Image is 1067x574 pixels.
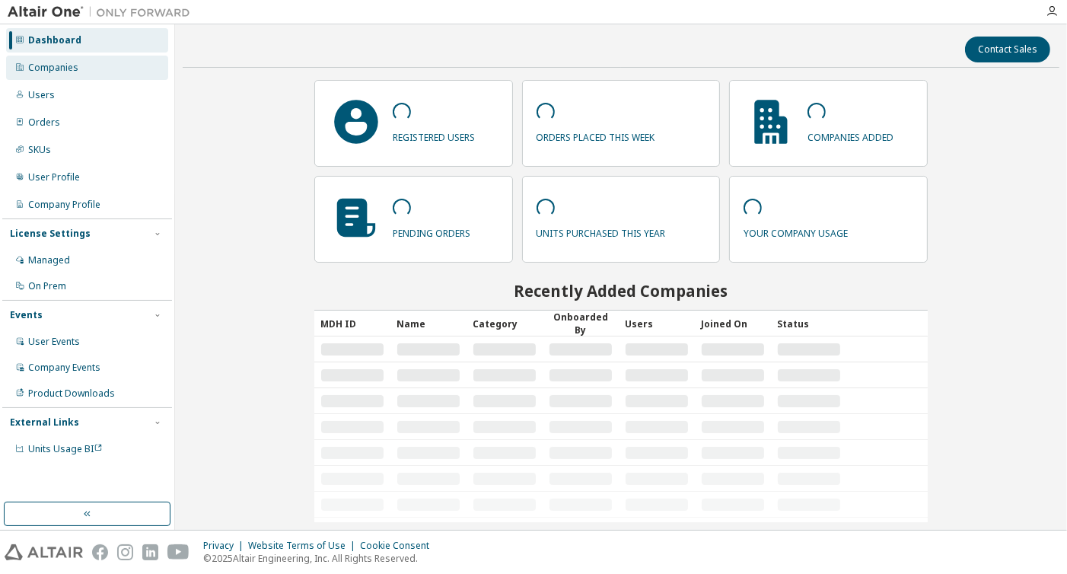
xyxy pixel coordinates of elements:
p: © 2025 Altair Engineering, Inc. All Rights Reserved. [203,552,438,565]
img: youtube.svg [167,544,190,560]
div: Events [10,309,43,321]
div: On Prem [28,280,66,292]
div: Name [397,311,460,336]
div: Companies [28,62,78,74]
p: registered users [393,126,475,144]
div: Joined On [701,311,765,336]
img: instagram.svg [117,544,133,560]
div: Cookie Consent [360,540,438,552]
button: Contact Sales [965,37,1050,62]
div: Product Downloads [28,387,115,400]
div: Users [28,89,55,101]
div: Orders [28,116,60,129]
p: pending orders [393,222,470,240]
div: License Settings [10,228,91,240]
div: User Profile [28,171,80,183]
div: Website Terms of Use [248,540,360,552]
p: units purchased this year [537,222,666,240]
div: Managed [28,254,70,266]
div: Privacy [203,540,248,552]
img: linkedin.svg [142,544,158,560]
span: Units Usage BI [28,442,103,455]
div: Company Profile [28,199,100,211]
p: companies added [807,126,893,144]
div: Users [625,311,689,336]
p: orders placed this week [537,126,655,144]
img: facebook.svg [92,544,108,560]
img: Altair One [8,5,198,20]
div: SKUs [28,144,51,156]
div: MDH ID [320,311,384,336]
div: Company Events [28,362,100,374]
div: Category [473,311,537,336]
img: altair_logo.svg [5,544,83,560]
div: Dashboard [28,34,81,46]
p: your company usage [744,222,848,240]
h2: Recently Added Companies [314,281,928,301]
div: User Events [28,336,80,348]
div: Onboarded By [549,311,613,336]
div: External Links [10,416,79,429]
div: Status [777,311,841,336]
